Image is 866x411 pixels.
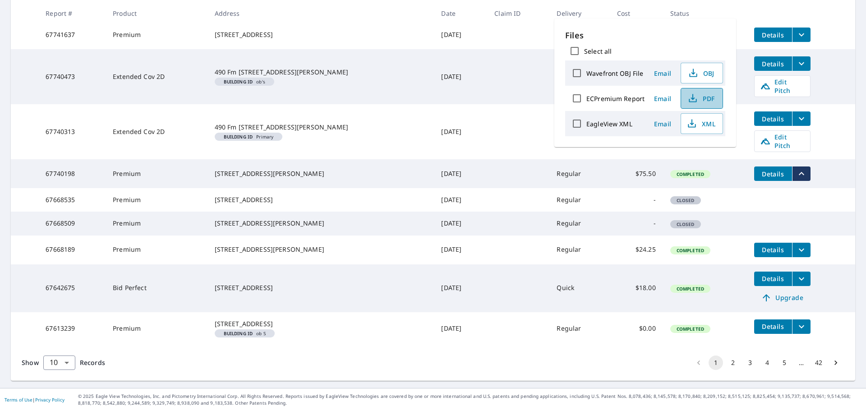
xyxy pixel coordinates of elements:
[652,94,673,103] span: Email
[671,171,709,177] span: Completed
[792,28,811,42] button: filesDropdownBtn-67741637
[586,94,645,103] label: ECPremium Report
[671,221,700,227] span: Closed
[709,356,723,370] button: page 1
[586,120,632,128] label: EagleView XML
[549,236,610,264] td: Regular
[565,29,725,42] p: Files
[549,312,610,345] td: Regular
[760,274,787,283] span: Details
[760,31,787,39] span: Details
[22,358,39,367] span: Show
[218,134,279,139] span: Primary
[726,356,740,370] button: Go to page 2
[811,356,826,370] button: Go to page 42
[434,159,487,188] td: [DATE]
[760,115,787,123] span: Details
[760,322,787,331] span: Details
[648,117,677,131] button: Email
[106,20,207,49] td: Premium
[549,188,610,212] td: Regular
[38,212,106,235] td: 67668509
[549,49,610,104] td: Regular
[224,79,253,84] em: Building ID
[686,118,715,129] span: XML
[754,243,792,257] button: detailsBtn-67668189
[38,312,106,345] td: 67613239
[586,69,643,78] label: Wavefront OBJ File
[215,283,427,292] div: [STREET_ADDRESS]
[648,92,677,106] button: Email
[106,49,207,104] td: Extended Cov 2D
[584,47,612,55] label: Select all
[829,356,843,370] button: Go to next page
[38,264,106,312] td: 67642675
[106,188,207,212] td: Premium
[106,212,207,235] td: Premium
[38,49,106,104] td: 67740473
[215,68,427,77] div: 490 Fm [STREET_ADDRESS][PERSON_NAME]
[760,245,787,254] span: Details
[610,312,663,345] td: $0.00
[686,93,715,104] span: PDF
[777,356,792,370] button: Go to page 5
[224,331,253,336] em: Building ID
[760,356,774,370] button: Go to page 4
[78,393,861,406] p: © 2025 Eagle View Technologies, Inc. and Pictometry International Corp. All Rights Reserved. Repo...
[760,133,805,150] span: Edit Pitch
[681,63,723,83] button: OBJ
[690,356,844,370] nav: pagination navigation
[754,111,792,126] button: detailsBtn-67740313
[754,56,792,71] button: detailsBtn-67740473
[792,166,811,181] button: filesDropdownBtn-67740198
[610,159,663,188] td: $75.50
[215,195,427,204] div: [STREET_ADDRESS]
[434,20,487,49] td: [DATE]
[652,69,673,78] span: Email
[794,358,809,367] div: …
[792,56,811,71] button: filesDropdownBtn-67740473
[754,291,811,305] a: Upgrade
[80,358,105,367] span: Records
[106,312,207,345] td: Premium
[549,212,610,235] td: Regular
[215,30,427,39] div: [STREET_ADDRESS]
[648,66,677,80] button: Email
[671,197,700,203] span: Closed
[686,68,715,79] span: OBJ
[681,88,723,109] button: PDF
[792,243,811,257] button: filesDropdownBtn-67668189
[671,326,709,332] span: Completed
[792,272,811,286] button: filesDropdownBtn-67642675
[106,159,207,188] td: Premium
[215,245,427,254] div: [STREET_ADDRESS][PERSON_NAME]
[5,397,64,402] p: |
[754,75,811,97] a: Edit Pitch
[434,236,487,264] td: [DATE]
[671,286,709,292] span: Completed
[38,104,106,159] td: 67740313
[38,159,106,188] td: 67740198
[434,188,487,212] td: [DATE]
[760,170,787,178] span: Details
[549,159,610,188] td: Regular
[610,188,663,212] td: -
[549,20,610,49] td: Regular
[610,236,663,264] td: $24.25
[681,113,723,134] button: XML
[671,247,709,254] span: Completed
[224,134,253,139] em: Building ID
[38,20,106,49] td: 67741637
[434,212,487,235] td: [DATE]
[549,264,610,312] td: Quick
[215,319,427,328] div: [STREET_ADDRESS]
[106,264,207,312] td: Bid Perfect
[215,219,427,228] div: [STREET_ADDRESS][PERSON_NAME]
[792,319,811,334] button: filesDropdownBtn-67613239
[754,28,792,42] button: detailsBtn-67741637
[549,104,610,159] td: Regular
[35,397,64,403] a: Privacy Policy
[434,49,487,104] td: [DATE]
[610,212,663,235] td: -
[760,60,787,68] span: Details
